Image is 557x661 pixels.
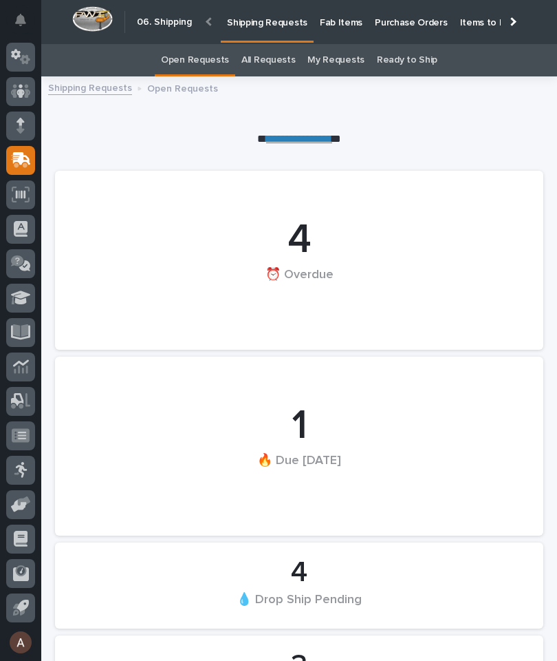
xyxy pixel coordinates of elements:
[78,556,520,590] div: 4
[78,401,520,451] div: 1
[6,6,35,34] button: Notifications
[377,44,437,76] a: Ready to Ship
[78,266,520,310] div: ⏰ Overdue
[17,14,35,36] div: Notifications
[78,216,520,265] div: 4
[6,628,35,657] button: users-avatar
[147,80,218,95] p: Open Requests
[78,591,520,620] div: 💧 Drop Ship Pending
[241,44,295,76] a: All Requests
[161,44,229,76] a: Open Requests
[137,14,192,30] h2: 06. Shipping
[307,44,364,76] a: My Requests
[78,452,520,496] div: 🔥 Due [DATE]
[48,79,132,95] a: Shipping Requests
[72,6,113,32] img: Workspace Logo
